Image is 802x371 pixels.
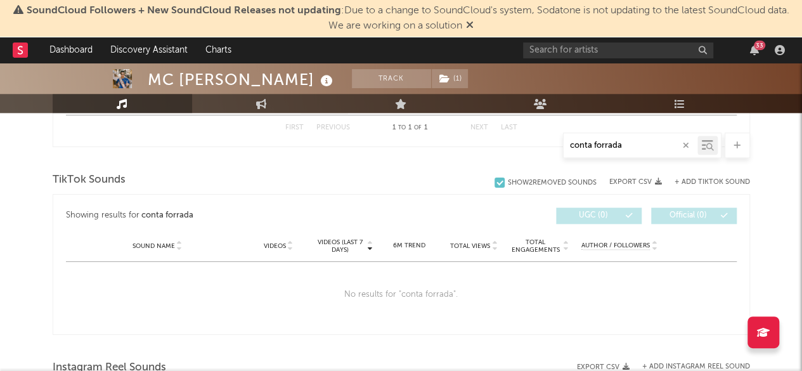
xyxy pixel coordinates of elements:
[750,45,759,55] button: 33
[432,69,468,88] button: (1)
[564,141,697,151] input: Search by song name or URL
[642,363,750,370] button: + Add Instagram Reel Sound
[352,69,431,88] button: Track
[41,37,101,63] a: Dashboard
[564,212,623,219] span: UGC ( 0 )
[577,363,630,371] button: Export CSV
[379,241,438,251] div: 6M Trend
[264,242,286,250] span: Videos
[141,208,193,223] div: conta forrada
[101,37,197,63] a: Discovery Assistant
[27,6,341,16] span: SoundCloud Followers + New SoundCloud Releases not updating
[651,207,737,224] button: Official(0)
[754,41,765,50] div: 33
[466,21,474,31] span: Dismiss
[66,207,401,224] div: Showing results for
[556,207,642,224] button: UGC(0)
[630,363,750,370] div: + Add Instagram Reel Sound
[675,179,750,186] button: + Add TikTok Sound
[53,172,126,188] span: TikTok Sounds
[27,6,789,31] span: : Due to a change to SoundCloud's system, Sodatone is not updating to the latest SoundCloud data....
[133,242,175,250] span: Sound Name
[316,124,350,131] button: Previous
[414,125,422,131] span: of
[148,69,336,90] div: MC [PERSON_NAME]
[314,238,365,254] span: Videos (last 7 days)
[66,262,737,328] div: No results for " conta forrada ".
[609,178,662,186] button: Export CSV
[659,212,718,219] span: Official ( 0 )
[581,242,650,250] span: Author / Followers
[285,124,304,131] button: First
[523,42,713,58] input: Search for artists
[501,124,517,131] button: Last
[375,120,445,136] div: 1 1 1
[662,179,750,186] button: + Add TikTok Sound
[508,179,597,187] div: Show 2 Removed Sounds
[398,125,406,131] span: to
[450,242,490,250] span: Total Views
[197,37,240,63] a: Charts
[510,238,561,254] span: Total Engagements
[431,69,469,88] span: ( 1 )
[470,124,488,131] button: Next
